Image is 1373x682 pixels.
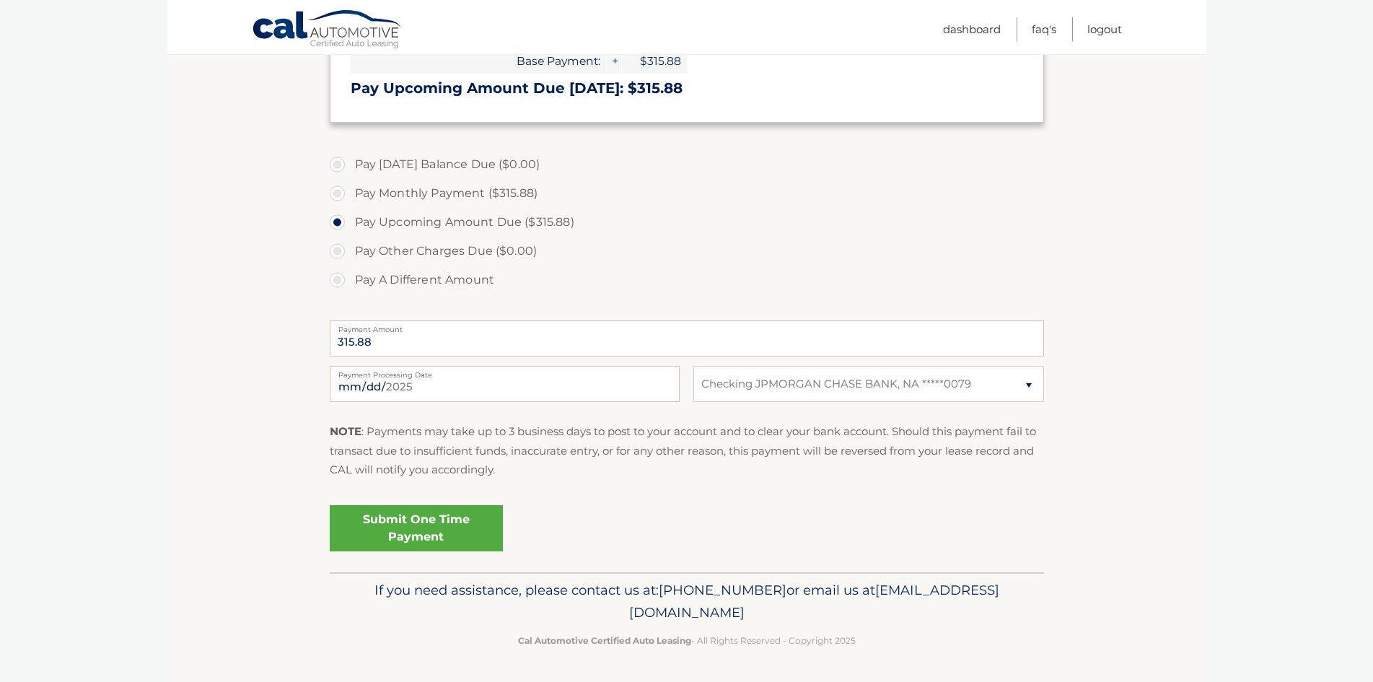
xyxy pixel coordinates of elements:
span: [PHONE_NUMBER] [659,582,786,598]
a: Cal Automotive [252,9,403,51]
label: Pay A Different Amount [330,266,1044,294]
label: Pay Upcoming Amount Due ($315.88) [330,208,1044,237]
label: Pay Monthly Payment ($315.88) [330,179,1044,208]
p: - All Rights Reserved - Copyright 2025 [339,633,1035,648]
h3: Pay Upcoming Amount Due [DATE]: $315.88 [351,79,1023,97]
strong: Cal Automotive Certified Auto Leasing [518,635,691,646]
label: Payment Amount [330,320,1044,332]
span: $315.88 [622,48,687,74]
span: Base Payment: [351,48,606,74]
a: Logout [1087,17,1122,41]
a: Dashboard [943,17,1001,41]
a: FAQ's [1032,17,1056,41]
label: Pay Other Charges Due ($0.00) [330,237,1044,266]
input: Payment Amount [330,320,1044,357]
p: : Payments may take up to 3 business days to post to your account and to clear your bank account.... [330,422,1044,479]
label: Payment Processing Date [330,366,680,377]
input: Payment Date [330,366,680,402]
strong: NOTE [330,424,361,438]
span: + [607,48,621,74]
p: If you need assistance, please contact us at: or email us at [339,579,1035,625]
label: Pay [DATE] Balance Due ($0.00) [330,150,1044,179]
a: Submit One Time Payment [330,505,503,551]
